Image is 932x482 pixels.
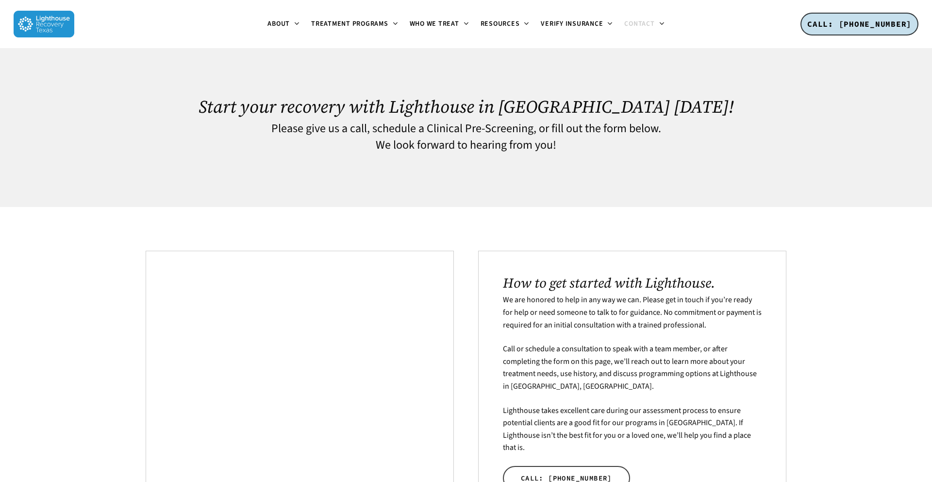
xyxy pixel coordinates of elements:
[481,19,520,29] span: Resources
[541,19,603,29] span: Verify Insurance
[146,97,786,117] h1: Start your recovery with Lighthouse in [GEOGRAPHIC_DATA] [DATE]!
[503,405,751,453] span: Lighthouse takes excellent care during our assessment process to ensure potential clients are a g...
[14,11,74,37] img: Lighthouse Recovery Texas
[503,275,762,291] h2: How to get started with Lighthouse.
[475,20,535,28] a: Resources
[146,139,786,152] h4: We look forward to hearing from you!
[410,19,459,29] span: Who We Treat
[262,20,305,28] a: About
[267,19,290,29] span: About
[800,13,918,36] a: CALL: [PHONE_NUMBER]
[503,343,762,404] p: Call or schedule a consultation to speak with a team member, or after completing the form on this...
[311,19,388,29] span: Treatment Programs
[305,20,404,28] a: Treatment Programs
[807,19,912,29] span: CALL: [PHONE_NUMBER]
[404,20,475,28] a: Who We Treat
[503,294,762,330] span: We are honored to help in any way we can. Please get in touch if you’re ready for help or need so...
[146,122,786,135] h4: Please give us a call, schedule a Clinical Pre-Screening, or fill out the form below.
[618,20,670,28] a: Contact
[535,20,618,28] a: Verify Insurance
[624,19,654,29] span: Contact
